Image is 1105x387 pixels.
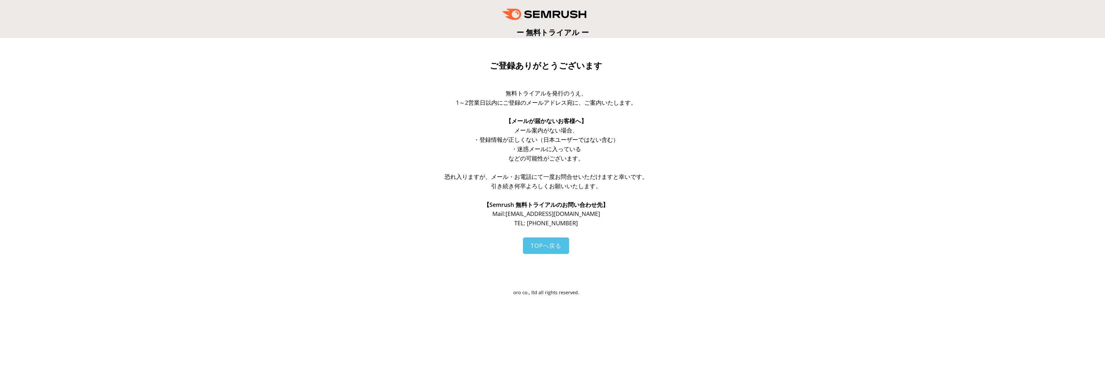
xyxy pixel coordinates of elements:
[513,289,579,295] span: oro co., ltd all rights reserved.
[492,210,600,218] span: Mail: [EMAIL_ADDRESS][DOMAIN_NAME]
[506,117,587,125] span: 【メールが届かないお客様へ】
[484,201,608,208] span: 【Semrush 無料トライアルのお問い合わせ先】
[517,27,589,37] span: ー 無料トライアル ー
[474,136,619,143] span: ・登録情報が正しくない（日本ユーザーではない含む）
[445,173,648,180] span: 恐れ入りますが、メール・お電話にて一度お問合せいただけますと幸いです。
[531,242,561,249] span: TOPへ戻る
[508,154,584,162] span: などの可能性がございます。
[456,99,637,106] span: 1～2営業日以内にご登録のメールアドレス宛に、ご案内いたします。
[514,126,578,134] span: メール案内がない場合、
[514,219,578,227] span: TEL: [PHONE_NUMBER]
[511,145,581,153] span: ・迷惑メールに入っている
[523,237,569,254] a: TOPへ戻る
[490,61,602,71] span: ご登録ありがとうございます
[491,182,601,190] span: 引き続き何卒よろしくお願いいたします。
[506,89,587,97] span: 無料トライアルを発行のうえ、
